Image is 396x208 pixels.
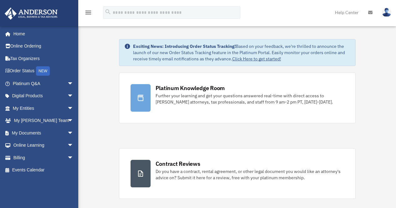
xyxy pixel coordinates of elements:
[133,43,236,49] strong: Exciting News: Introducing Order Status Tracking!
[156,160,200,168] div: Contract Reviews
[67,127,80,140] span: arrow_drop_down
[232,56,281,62] a: Click Here to get started!
[67,77,80,90] span: arrow_drop_down
[4,77,83,90] a: Platinum Q&Aarrow_drop_down
[4,65,83,78] a: Order StatusNEW
[4,151,83,164] a: Billingarrow_drop_down
[105,8,111,15] i: search
[4,114,83,127] a: My [PERSON_NAME] Teamarrow_drop_down
[3,8,59,20] img: Anderson Advisors Platinum Portal
[119,73,356,123] a: Platinum Knowledge Room Further your learning and get your questions answered real-time with dire...
[156,93,344,105] div: Further your learning and get your questions answered real-time with direct access to [PERSON_NAM...
[4,139,83,152] a: Online Learningarrow_drop_down
[4,102,83,114] a: My Entitiesarrow_drop_down
[119,148,356,199] a: Contract Reviews Do you have a contract, rental agreement, or other legal document you would like...
[67,114,80,127] span: arrow_drop_down
[156,168,344,181] div: Do you have a contract, rental agreement, or other legal document you would like an attorney's ad...
[67,102,80,115] span: arrow_drop_down
[85,9,92,16] i: menu
[67,151,80,164] span: arrow_drop_down
[382,8,391,17] img: User Pic
[67,90,80,103] span: arrow_drop_down
[4,127,83,139] a: My Documentsarrow_drop_down
[4,90,83,102] a: Digital Productsarrow_drop_down
[4,164,83,176] a: Events Calendar
[156,84,225,92] div: Platinum Knowledge Room
[4,52,83,65] a: Tax Organizers
[4,40,83,53] a: Online Ordering
[4,28,80,40] a: Home
[85,11,92,16] a: menu
[36,66,50,76] div: NEW
[133,43,350,62] div: Based on your feedback, we're thrilled to announce the launch of our new Order Status Tracking fe...
[67,139,80,152] span: arrow_drop_down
